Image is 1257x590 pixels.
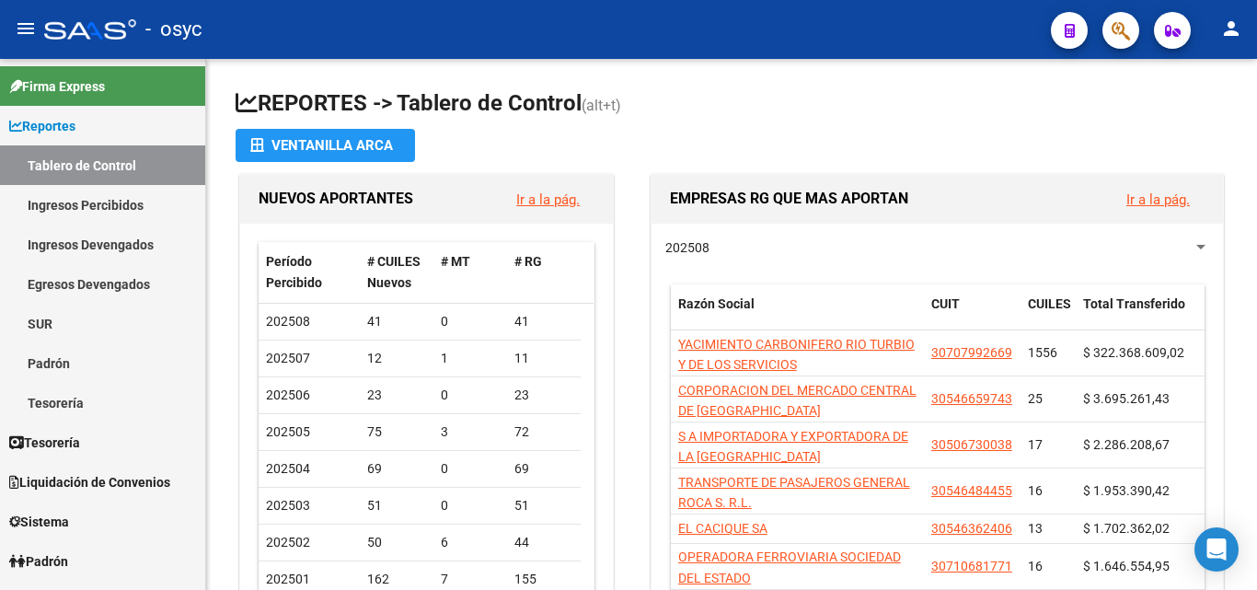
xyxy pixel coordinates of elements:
[665,240,709,255] span: 202508
[931,345,1012,360] span: 30707992669
[9,551,68,572] span: Padrón
[266,314,310,329] span: 202508
[367,385,426,406] div: 23
[1112,182,1205,216] button: Ir a la pág.
[670,190,908,207] span: EMPRESAS RG QUE MAS APORTAN
[266,572,310,586] span: 202501
[1028,559,1043,573] span: 16
[1194,527,1239,572] div: Open Intercom Messenger
[1028,296,1071,311] span: CUILES
[367,254,421,290] span: # CUILES Nuevos
[678,521,767,536] span: EL CACIQUE SA
[236,129,415,162] button: Ventanilla ARCA
[266,535,310,550] span: 202502
[367,532,426,553] div: 50
[266,424,310,439] span: 202505
[507,242,581,303] datatable-header-cell: # RG
[671,284,924,345] datatable-header-cell: Razón Social
[931,391,1012,406] span: 30546659743
[678,337,915,435] span: YACIMIENTO CARBONIFERO RIO TURBIO Y DE LOS SERVICIOS FERROPORTUARIOS CON TERMINALES EN [GEOGRAPHI...
[441,311,500,332] div: 0
[514,348,573,369] div: 11
[441,495,500,516] div: 0
[1126,191,1190,208] a: Ir a la pág.
[145,9,202,50] span: - osyc
[441,422,500,443] div: 3
[514,311,573,332] div: 41
[678,550,901,585] span: OPERADORA FERROVIARIA SOCIEDAD DEL ESTADO
[9,512,69,532] span: Sistema
[1083,521,1170,536] span: $ 1.702.362,02
[1021,284,1076,345] datatable-header-cell: CUILES
[9,116,75,136] span: Reportes
[1028,483,1043,498] span: 16
[441,458,500,480] div: 0
[266,351,310,365] span: 202507
[1083,483,1170,498] span: $ 1.953.390,42
[931,296,960,311] span: CUIT
[502,182,594,216] button: Ir a la pág.
[678,296,755,311] span: Razón Social
[266,498,310,513] span: 202503
[678,383,917,419] span: CORPORACION DEL MERCADO CENTRAL DE [GEOGRAPHIC_DATA]
[931,559,1012,573] span: 30710681771
[1076,284,1205,345] datatable-header-cell: Total Transferido
[367,458,426,480] div: 69
[514,532,573,553] div: 44
[514,385,573,406] div: 23
[931,437,1012,452] span: 30506730038
[433,242,507,303] datatable-header-cell: # MT
[1028,521,1043,536] span: 13
[514,254,542,269] span: # RG
[1028,437,1043,452] span: 17
[441,348,500,369] div: 1
[678,429,908,465] span: S A IMPORTADORA Y EXPORTADORA DE LA [GEOGRAPHIC_DATA]
[367,311,426,332] div: 41
[678,475,910,511] span: TRANSPORTE DE PASAJEROS GENERAL ROCA S. R.L.
[931,521,1012,536] span: 30546362406
[924,284,1021,345] datatable-header-cell: CUIT
[266,254,322,290] span: Período Percibido
[514,422,573,443] div: 72
[441,254,470,269] span: # MT
[441,569,500,590] div: 7
[236,88,1228,121] h1: REPORTES -> Tablero de Control
[9,472,170,492] span: Liquidación de Convenios
[9,433,80,453] span: Tesorería
[367,422,426,443] div: 75
[1083,296,1185,311] span: Total Transferido
[9,76,105,97] span: Firma Express
[931,483,1012,498] span: 30546484455
[441,532,500,553] div: 6
[1028,391,1043,406] span: 25
[1028,345,1057,360] span: 1556
[514,458,573,480] div: 69
[514,495,573,516] div: 51
[250,129,400,162] div: Ventanilla ARCA
[1083,345,1184,360] span: $ 322.368.609,02
[266,461,310,476] span: 202504
[582,97,621,114] span: (alt+t)
[1220,17,1242,40] mat-icon: person
[266,388,310,402] span: 202506
[360,242,433,303] datatable-header-cell: # CUILES Nuevos
[259,242,360,303] datatable-header-cell: Período Percibido
[441,385,500,406] div: 0
[367,348,426,369] div: 12
[259,190,413,207] span: NUEVOS APORTANTES
[516,191,580,208] a: Ir a la pág.
[1083,437,1170,452] span: $ 2.286.208,67
[367,495,426,516] div: 51
[367,569,426,590] div: 162
[514,569,573,590] div: 155
[15,17,37,40] mat-icon: menu
[1083,559,1170,573] span: $ 1.646.554,95
[1083,391,1170,406] span: $ 3.695.261,43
